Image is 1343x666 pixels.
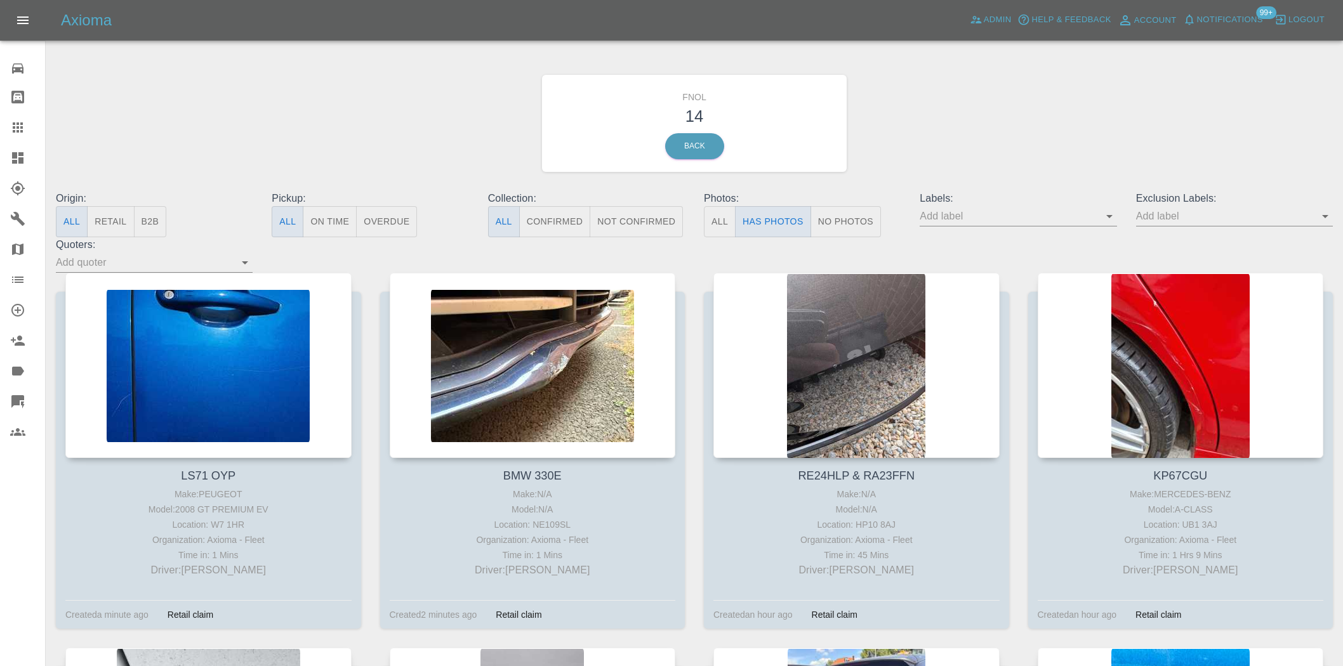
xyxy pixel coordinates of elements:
div: Time in: 1 Mins [69,547,348,563]
a: Admin [967,10,1015,30]
span: 99+ [1256,6,1276,19]
div: Created an hour ago [713,607,793,622]
button: Retail [87,206,134,237]
div: Retail claim [1126,607,1191,622]
div: Organization: Axioma - Fleet [393,532,673,547]
div: Location: HP10 8AJ [717,517,996,532]
div: Time in: 1 Hrs 9 Mins [1041,547,1321,563]
input: Add label [920,206,1097,226]
div: Model: A-CLASS [1041,502,1321,517]
div: Organization: Axioma - Fleet [69,532,348,547]
div: Created an hour ago [1038,607,1117,622]
div: Make: MERCEDES-BENZ [1041,486,1321,502]
p: Quoters: [56,237,253,252]
div: Location: W7 1HR [69,517,348,532]
button: Has Photos [735,206,811,237]
div: Location: UB1 3AJ [1041,517,1321,532]
a: LS71 OYP [181,469,235,482]
p: Photos: [704,191,901,206]
div: Make: PEUGEOT [69,486,348,502]
h6: FNOL [552,84,838,104]
button: Help & Feedback [1014,10,1114,30]
a: KP67CGU [1153,469,1207,482]
span: Logout [1288,13,1325,27]
p: Driver: [PERSON_NAME] [1041,563,1321,578]
div: Model: N/A [717,502,996,517]
button: Notifications [1180,10,1266,30]
button: Open [1101,207,1118,225]
p: Pickup: [272,191,468,206]
button: Not Confirmed [590,206,683,237]
p: Origin: [56,191,253,206]
p: Driver: [PERSON_NAME] [69,563,348,578]
a: Account [1115,10,1180,30]
p: Collection: [488,191,685,206]
span: Notifications [1197,13,1263,27]
div: Time in: 1 Mins [393,547,673,563]
span: Admin [984,13,1012,27]
button: No Photos [810,206,881,237]
div: Retail claim [486,607,551,622]
button: B2B [134,206,167,237]
a: RE24HLP & RA23FFN [798,469,915,482]
div: Time in: 45 Mins [717,547,996,563]
p: Exclusion Labels: [1136,191,1333,206]
div: Model: N/A [393,502,673,517]
div: Created 2 minutes ago [390,607,477,622]
p: Driver: [PERSON_NAME] [393,563,673,578]
p: Labels: [920,191,1116,206]
button: Logout [1271,10,1328,30]
button: On Time [303,206,357,237]
input: Add quoter [56,252,234,272]
button: All [488,206,520,237]
div: Retail claim [158,607,223,622]
button: Open drawer [8,5,38,36]
h3: 14 [552,104,838,128]
div: Organization: Axioma - Fleet [1041,532,1321,547]
button: Open [236,254,254,271]
button: Confirmed [519,206,590,237]
button: All [56,206,88,237]
button: Open [1316,207,1334,225]
p: Driver: [PERSON_NAME] [717,563,996,578]
span: Account [1134,13,1177,28]
button: Overdue [356,206,417,237]
div: Retail claim [802,607,867,622]
div: Make: N/A [393,486,673,502]
div: Location: NE109SL [393,517,673,532]
a: Back [665,133,724,159]
span: Help & Feedback [1031,13,1111,27]
button: All [704,206,736,237]
div: Organization: Axioma - Fleet [717,532,996,547]
div: Make: N/A [717,486,996,502]
a: BMW 330E [503,469,562,482]
input: Add label [1136,206,1314,226]
div: Model: 2008 GT PREMIUM EV [69,502,348,517]
button: All [272,206,303,237]
div: Created a minute ago [65,607,149,622]
h5: Axioma [61,10,112,30]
